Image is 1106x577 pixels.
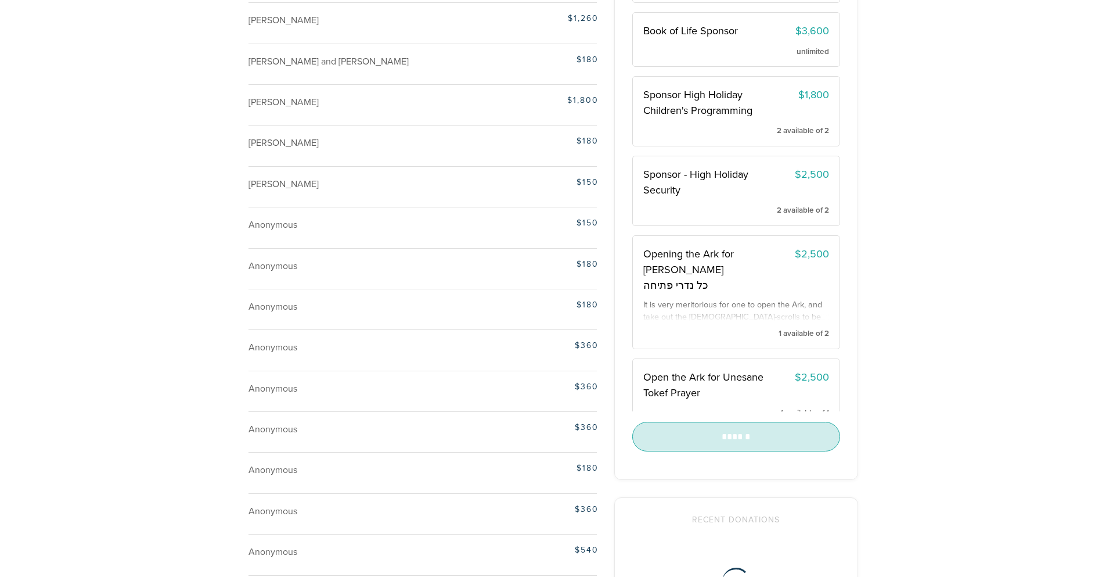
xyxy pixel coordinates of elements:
[779,329,781,338] span: 1
[777,206,781,215] span: 2
[477,462,599,474] div: $180
[477,544,599,556] div: $540
[477,12,599,24] div: $1,260
[477,217,599,229] div: $150
[643,248,734,276] span: Opening the Ark for [PERSON_NAME]
[824,206,829,215] span: 2
[248,506,297,517] span: Anonymous
[797,47,829,56] span: unlimited
[477,176,599,188] div: $150
[802,24,829,37] span: 3,600
[248,178,319,190] span: [PERSON_NAME]
[643,278,769,293] span: כל נדרי פתיחה
[783,206,823,215] span: available of
[248,15,319,26] span: [PERSON_NAME]
[477,503,599,515] div: $360
[783,329,823,338] span: available of
[643,299,829,321] div: It is very meritorious for one to open the Ark, and take out the [DEMOGRAPHIC_DATA]-scrolls to be...
[248,260,297,272] span: Anonymous
[643,88,752,117] span: Sponsor High Holiday Children's Programming
[477,53,599,66] div: $180
[805,88,829,101] span: 1,800
[801,168,829,181] span: 2,500
[248,383,297,395] span: Anonymous
[795,168,801,181] span: $
[780,408,783,418] span: 1
[477,339,599,352] div: $360
[826,408,829,418] span: 1
[477,381,599,393] div: $360
[477,421,599,433] div: $360
[477,94,599,106] div: $1,800
[795,248,801,260] span: $
[643,168,748,196] span: Sponsor - High Holiday Security
[248,56,409,67] span: [PERSON_NAME] and [PERSON_NAME]
[477,258,599,270] div: $180
[798,88,805,101] span: $
[248,137,319,149] span: [PERSON_NAME]
[643,24,738,37] span: Book of Life Sponsor
[795,24,802,37] span: $
[248,424,297,435] span: Anonymous
[643,371,763,399] span: Open the Ark for Unesane Tokef Prayer
[824,126,829,135] span: 2
[795,371,801,384] span: $
[248,219,297,231] span: Anonymous
[824,329,829,338] span: 2
[783,126,823,135] span: available of
[248,546,297,558] span: Anonymous
[248,301,297,313] span: Anonymous
[785,408,824,418] span: available of
[477,299,599,311] div: $180
[477,135,599,147] div: $180
[801,248,829,260] span: 2,500
[248,464,297,476] span: Anonymous
[248,96,319,108] span: [PERSON_NAME]
[248,342,297,353] span: Anonymous
[777,126,781,135] span: 2
[801,371,829,384] span: 2,500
